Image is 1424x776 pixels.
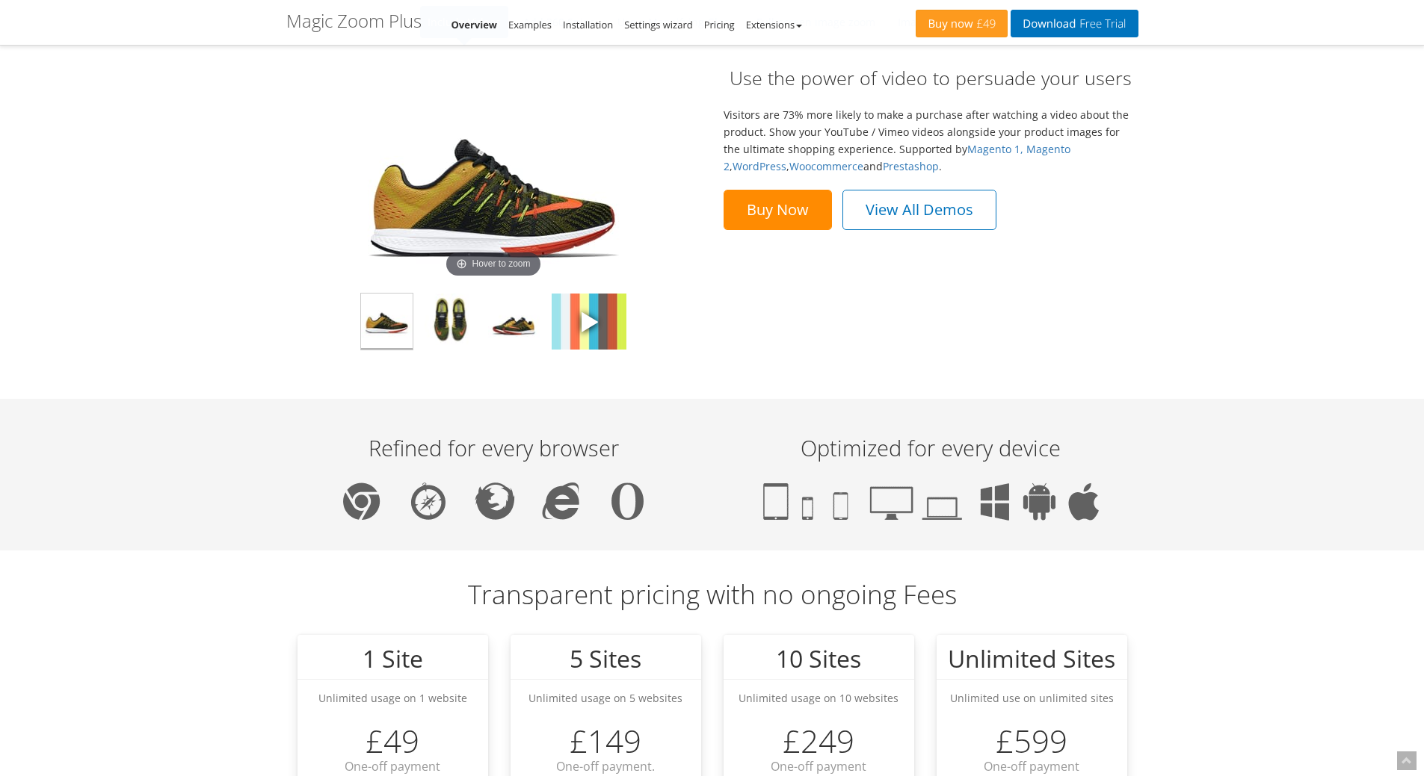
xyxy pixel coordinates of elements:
a: View All Demos [842,190,996,230]
a: Pricing [704,18,735,31]
li: Unlimited usage on 1 website [298,679,488,716]
img: Magic Zoom Plus [425,294,476,350]
h3: £49 [298,724,488,758]
img: Chrome, Safari, Firefox, IE, Opera [343,482,644,520]
big: 5 Sites [570,642,641,674]
h1: Magic Zoom Plus [286,11,422,31]
h3: £249 [724,724,914,758]
span: One-off payment [984,758,1079,775]
li: Unlimited use on unlimited sites [937,679,1127,716]
p: Optimized for every device [727,436,1135,460]
span: One-off payment. [556,758,655,775]
img: Magic Zoom Plus [488,294,540,350]
span: One-off payment [345,758,440,775]
h3: £149 [511,724,701,758]
big: 1 Site [363,642,423,674]
span: Free Trial [1076,18,1126,30]
span: One-off payment [771,758,866,775]
a: Magic Zoom PlusHover to zoom [344,72,643,282]
a: Woocommerce [789,159,863,173]
a: Settings wizard [624,18,693,31]
big: Unlimited Sites [948,642,1115,674]
a: Buy Now [724,190,832,230]
li: Unlimited usage on 5 websites [511,679,701,716]
a: Prestashop [883,159,939,173]
li: Unlimited usage on 10 websites [724,679,914,716]
h2: Transparent pricing with no ongoing Fees [286,580,1138,609]
big: 10 Sites [776,642,861,674]
img: Magic Zoom Plus [552,294,626,350]
div: Visitors are 73% more likely to make a purchase after watching a video about the product. Show yo... [724,65,1138,230]
a: Installation [563,18,613,31]
a: Examples [508,18,552,31]
p: Refined for every browser [290,436,697,460]
img: Magic Zoom Plus [361,294,413,350]
a: Extensions [746,18,802,31]
a: Buy now£49 [916,10,1008,37]
a: DownloadFree Trial [1011,10,1138,37]
a: WordPress [733,159,786,173]
span: £49 [973,18,996,30]
img: Magic Zoom Plus [344,72,643,282]
img: Tablet, phone, smartphone, desktop, laptop, Windows, Android, iOS [763,482,1099,521]
h2: Use the power of video to persuade your users [724,65,1138,91]
a: Overview [451,18,498,31]
h3: £599 [937,724,1127,758]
